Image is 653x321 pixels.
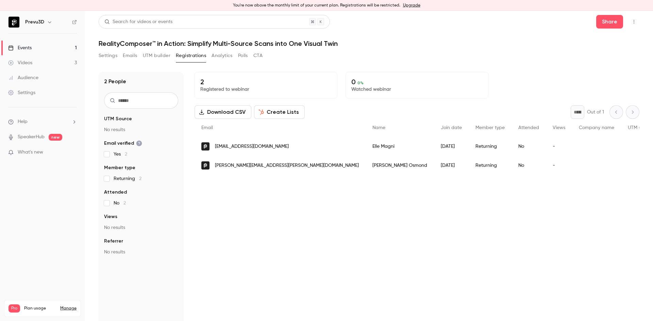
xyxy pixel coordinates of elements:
[8,44,32,51] div: Events
[351,86,483,93] p: Watched webinar
[114,175,141,182] span: Returning
[104,140,142,147] span: Email verified
[512,156,546,175] div: No
[99,50,117,61] button: Settings
[104,115,178,255] section: facet-groups
[60,306,77,311] a: Manage
[403,3,420,8] a: Upgrade
[372,125,385,130] span: Name
[24,306,56,311] span: Plan usage
[215,143,289,150] span: [EMAIL_ADDRESS][DOMAIN_NAME]
[254,105,305,119] button: Create Lists
[104,238,123,245] span: Referrer
[104,18,172,25] div: Search for videos or events
[18,133,45,141] a: SpeakerHub
[69,149,77,156] iframe: Noticeable Trigger
[25,19,44,25] h6: Prevu3D
[104,77,126,86] h1: 2 People
[546,156,572,175] div: -
[114,200,126,207] span: No
[200,86,332,93] p: Registered to webinar
[351,78,483,86] p: 0
[238,50,248,61] button: Polls
[114,151,127,158] span: Yes
[49,134,62,141] span: new
[434,137,469,156] div: [DATE]
[104,164,135,171] span: Member type
[9,17,19,28] img: Prevu3D
[546,137,572,156] div: -
[18,149,43,156] span: What's new
[8,89,35,96] div: Settings
[123,201,126,206] span: 2
[123,50,137,61] button: Emails
[9,304,20,313] span: Pro
[201,125,213,130] span: Email
[201,161,210,170] img: prevu3d.com
[475,125,505,130] span: Member type
[104,249,178,255] p: No results
[253,50,263,61] button: CTA
[139,176,141,181] span: 2
[366,156,434,175] div: [PERSON_NAME] Osmond
[104,213,117,220] span: Views
[215,162,359,169] span: [PERSON_NAME][EMAIL_ADDRESS][PERSON_NAME][DOMAIN_NAME]
[587,109,604,115] p: Out of 1
[518,125,539,130] span: Attended
[176,50,206,61] button: Registrations
[125,152,127,157] span: 2
[104,224,178,231] p: No results
[195,105,251,119] button: Download CSV
[143,50,170,61] button: UTM builder
[104,189,127,196] span: Attended
[104,115,132,122] span: UTM Source
[357,81,364,85] span: 0 %
[596,15,623,29] button: Share
[201,142,210,150] img: prevu3d.com
[8,118,77,125] li: help-dropdown-opener
[212,50,233,61] button: Analytics
[469,156,512,175] div: Returning
[469,137,512,156] div: Returning
[579,125,614,130] span: Company name
[8,74,38,81] div: Audience
[104,126,178,133] p: No results
[512,137,546,156] div: No
[99,39,639,48] h1: RealityComposer™ in Action: Simplify Multi-Source Scans into One Visual Twin
[18,118,28,125] span: Help
[200,78,332,86] p: 2
[8,59,32,66] div: Videos
[441,125,462,130] span: Join date
[434,156,469,175] div: [DATE]
[553,125,565,130] span: Views
[366,137,434,156] div: Elle Magni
